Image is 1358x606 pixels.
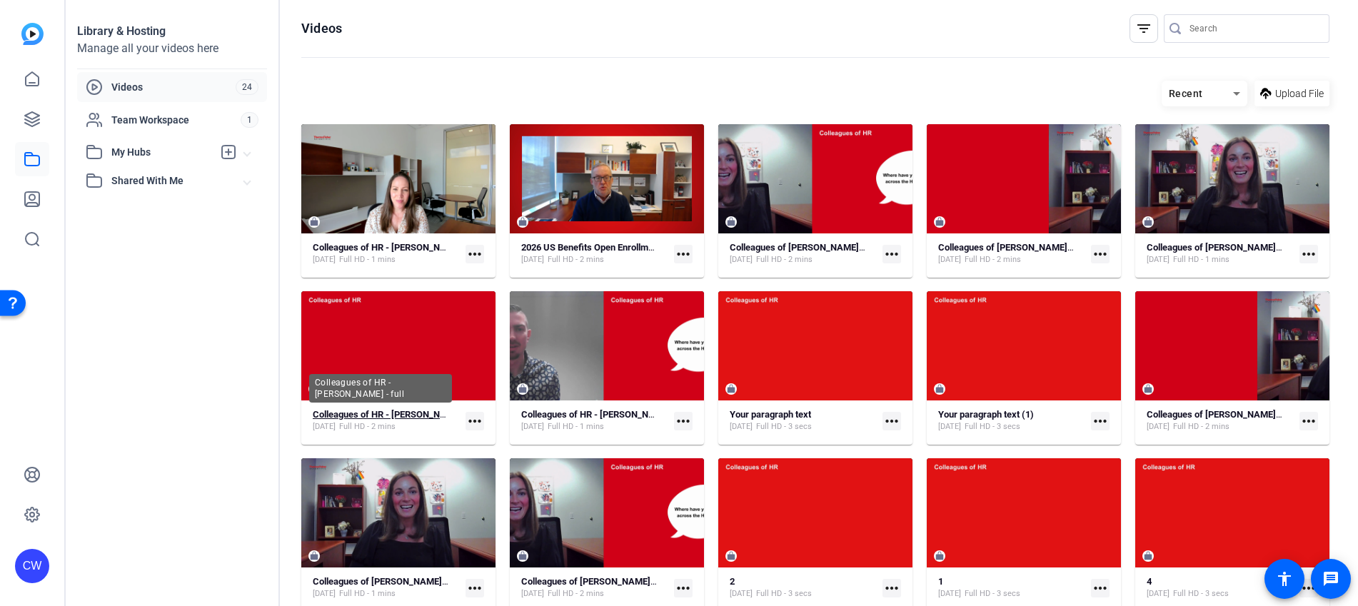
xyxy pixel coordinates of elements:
span: Full HD - 2 mins [965,254,1021,266]
a: Your paragraph text[DATE]Full HD - 3 secs [730,409,877,433]
span: [DATE] [521,588,544,600]
mat-expansion-panel-header: Shared With Me [77,166,267,195]
a: Colleagues of [PERSON_NAME] intro, journey, oneteam[DATE]Full HD - 1 mins [313,576,460,600]
span: 1 [241,112,258,128]
mat-icon: filter_list [1135,20,1152,37]
span: Full HD - 3 secs [1173,588,1229,600]
span: Full HD - 3 secs [965,421,1020,433]
div: CW [15,549,49,583]
span: [DATE] [313,421,336,433]
strong: 4 [1147,576,1152,587]
strong: Colleagues of [PERSON_NAME] - Full pref option B - new template [730,242,998,253]
span: Recent [1169,88,1203,99]
mat-icon: more_horiz [466,412,484,430]
div: Library & Hosting [77,23,267,40]
strong: Colleagues of [PERSON_NAME] - Full pref option B [521,576,727,587]
div: Colleagues of HR - [PERSON_NAME] - full [309,374,452,403]
mat-icon: more_horiz [882,412,901,430]
mat-icon: more_horiz [674,245,693,263]
strong: Your paragraph text [730,409,811,420]
strong: Colleagues of HR - [PERSON_NAME]- full [521,409,689,420]
strong: Colleagues of HR - [PERSON_NAME] - full [313,242,483,253]
div: Manage all your videos here [77,40,267,57]
span: Full HD - 3 secs [756,588,812,600]
span: [DATE] [313,254,336,266]
input: Search [1189,20,1318,37]
a: Colleagues of [PERSON_NAME] - Full pref option A[DATE]Full HD - 2 mins [1147,409,1294,433]
mat-expansion-panel-header: My Hubs [77,138,267,166]
span: [DATE] [521,421,544,433]
a: 1[DATE]Full HD - 3 secs [938,576,1085,600]
mat-icon: more_horiz [1299,245,1318,263]
a: 2026 US Benefits Open Enrollment - HR preview[DATE]Full HD - 2 mins [521,242,668,266]
span: [DATE] [521,254,544,266]
mat-icon: more_horiz [1299,579,1318,597]
span: [DATE] [938,254,961,266]
span: Upload File [1275,86,1324,101]
a: Colleagues of HR - [PERSON_NAME] - full[DATE]Full HD - 1 mins [313,242,460,266]
mat-icon: more_horiz [1091,412,1110,430]
strong: Colleagues of HR - [PERSON_NAME] - full [313,409,483,420]
span: [DATE] [938,421,961,433]
span: Shared With Me [111,173,244,188]
a: Colleagues of [PERSON_NAME] - Full pref option B - new template[DATE]Full HD - 2 mins [730,242,877,266]
a: Colleagues of [PERSON_NAME] - Full pref option B[DATE]Full HD - 2 mins [521,576,668,600]
a: 4[DATE]Full HD - 3 secs [1147,576,1294,600]
mat-icon: more_horiz [882,579,901,597]
span: Full HD - 3 secs [965,588,1020,600]
a: Colleagues of HR - [PERSON_NAME]- full[DATE]Full HD - 1 mins [521,409,668,433]
a: Colleagues of [PERSON_NAME] intro, journey, oneteam - new template[DATE]Full HD - 1 mins [1147,242,1294,266]
mat-icon: more_horiz [1299,412,1318,430]
a: 2[DATE]Full HD - 3 secs [730,576,877,600]
span: [DATE] [1147,588,1170,600]
a: Colleagues of HR - [PERSON_NAME] - full[DATE]Full HD - 2 mins [313,409,460,433]
span: [DATE] [730,254,753,266]
strong: 1 [938,576,943,587]
a: Your paragraph text (1)[DATE]Full HD - 3 secs [938,409,1085,433]
mat-icon: accessibility [1276,570,1293,587]
mat-icon: more_horiz [674,579,693,597]
mat-icon: more_horiz [1091,579,1110,597]
span: [DATE] [1147,421,1170,433]
mat-icon: message [1322,570,1339,587]
strong: Colleagues of [PERSON_NAME] - Full pref option A [1147,409,1353,420]
span: [DATE] [938,588,961,600]
h1: Videos [301,20,342,37]
strong: Colleagues of [PERSON_NAME] - Full pref option A - new template [938,242,1207,253]
span: Full HD - 2 mins [548,254,604,266]
span: My Hubs [111,145,213,160]
strong: Your paragraph text (1) [938,409,1034,420]
strong: Colleagues of [PERSON_NAME] intro, journey, oneteam [313,576,537,587]
span: 24 [236,79,258,95]
button: Upload File [1254,81,1329,106]
strong: 2 [730,576,735,587]
span: Full HD - 2 mins [339,421,396,433]
span: Team Workspace [111,113,241,127]
span: [DATE] [313,588,336,600]
mat-icon: more_horiz [674,412,693,430]
span: Full HD - 1 mins [548,421,604,433]
a: Colleagues of [PERSON_NAME] - Full pref option A - new template[DATE]Full HD - 2 mins [938,242,1085,266]
span: Full HD - 2 mins [548,588,604,600]
mat-icon: more_horiz [466,245,484,263]
span: [DATE] [1147,254,1170,266]
span: Full HD - 1 mins [339,588,396,600]
img: blue-gradient.svg [21,23,44,45]
span: Full HD - 2 mins [756,254,813,266]
span: Full HD - 1 mins [1173,254,1229,266]
strong: 2026 US Benefits Open Enrollment - HR preview [521,242,716,253]
mat-icon: more_horiz [882,245,901,263]
mat-icon: more_horiz [1091,245,1110,263]
span: Full HD - 1 mins [339,254,396,266]
mat-icon: more_horiz [466,579,484,597]
span: [DATE] [730,588,753,600]
span: Full HD - 2 mins [1173,421,1229,433]
span: Full HD - 3 secs [756,421,812,433]
span: Videos [111,80,236,94]
span: [DATE] [730,421,753,433]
